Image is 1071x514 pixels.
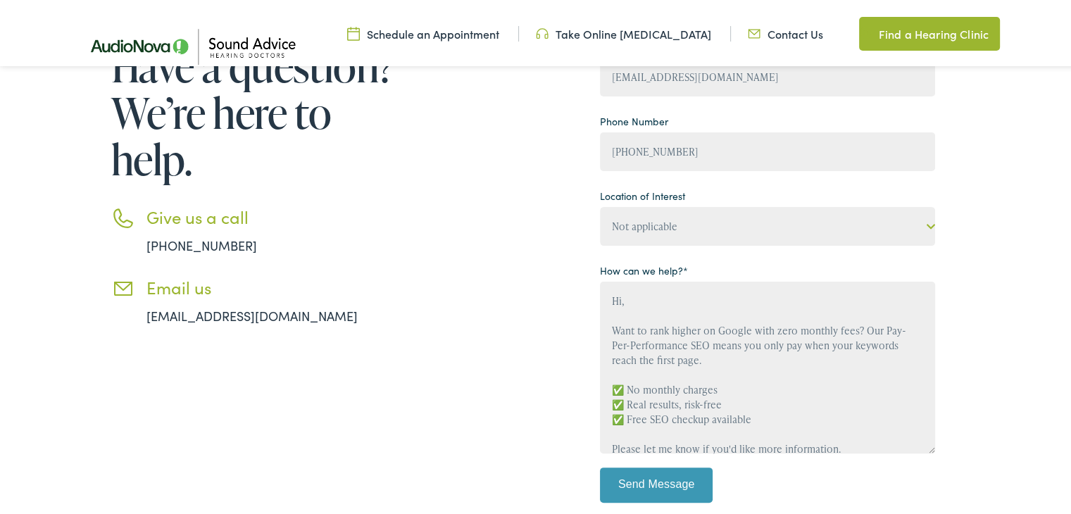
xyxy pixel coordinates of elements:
a: Find a Hearing Clinic [859,14,1000,48]
a: Schedule an Appointment [347,23,499,39]
img: Map pin icon in a unique green color, indicating location-related features or services. [859,23,872,39]
img: Headphone icon in a unique green color, suggesting audio-related services or features. [536,23,549,39]
a: [PHONE_NUMBER] [146,234,257,251]
img: Icon representing mail communication in a unique green color, indicative of contact or communicat... [748,23,760,39]
label: Phone Number [600,111,668,126]
h3: Give us a call [146,204,400,225]
label: How can we help? [600,261,688,275]
h3: Email us [146,275,400,295]
a: Take Online [MEDICAL_DATA] [536,23,711,39]
a: [EMAIL_ADDRESS][DOMAIN_NAME] [146,304,358,322]
input: Send Message [600,465,713,500]
img: Calendar icon in a unique green color, symbolizing scheduling or date-related features. [347,23,360,39]
label: Location of Interest [600,186,685,201]
input: (XXX) XXX - XXXX [600,130,935,168]
a: Contact Us [748,23,823,39]
input: example@gmail.com [600,55,935,94]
